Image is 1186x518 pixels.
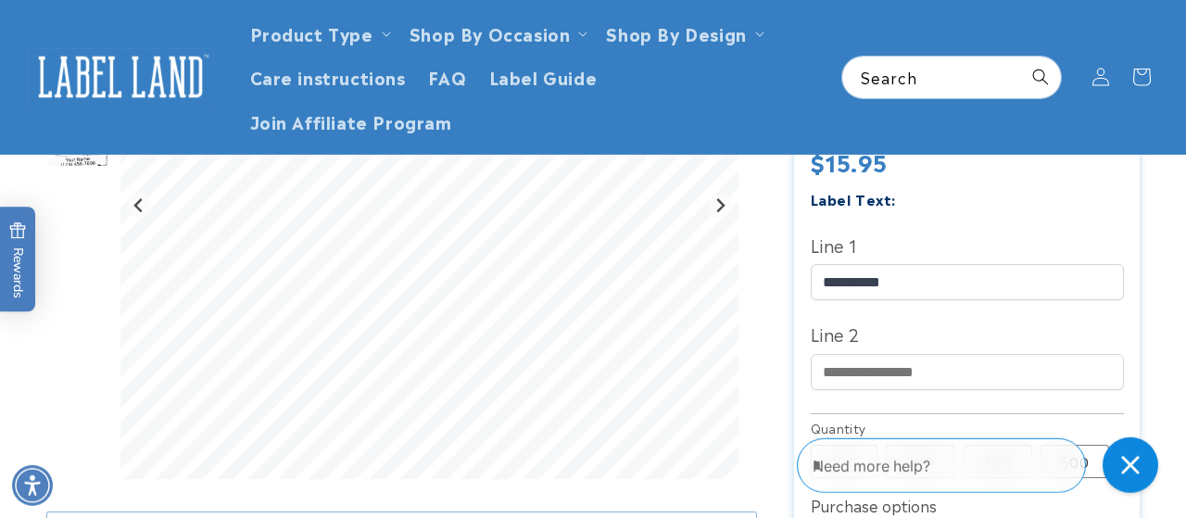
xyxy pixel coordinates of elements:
[811,230,1124,259] label: Line 1
[428,66,467,87] span: FAQ
[28,48,213,106] img: Label Land
[250,110,452,132] span: Join Affiliate Program
[21,41,221,112] a: Label Land
[417,55,478,98] a: FAQ
[127,194,152,219] button: Go to last slide
[797,431,1167,499] iframe: Gorgias Floating Chat
[9,221,27,298] span: Rewards
[811,188,897,209] label: Label Text:
[811,319,1124,348] label: Line 2
[1020,57,1061,97] button: Search
[12,465,53,506] div: Accessibility Menu
[239,55,417,98] a: Care instructions
[239,99,463,143] a: Join Affiliate Program
[708,194,733,219] button: Next slide
[250,66,406,87] span: Care instructions
[489,66,598,87] span: Label Guide
[811,145,889,178] span: $15.95
[811,419,868,437] legend: Quantity
[410,22,571,44] span: Shop By Occasion
[398,11,596,55] summary: Shop By Occasion
[478,55,609,98] a: Label Guide
[239,11,398,55] summary: Product Type
[250,20,373,45] a: Product Type
[595,11,771,55] summary: Shop By Design
[606,20,746,45] a: Shop By Design
[811,494,937,516] label: Purchase options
